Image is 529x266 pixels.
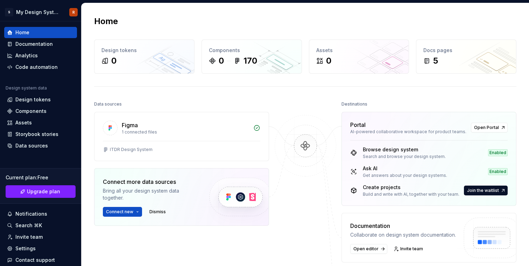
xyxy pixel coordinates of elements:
[433,55,438,66] div: 5
[15,41,53,48] div: Documentation
[15,233,43,240] div: Invite team
[5,8,13,16] div: S
[363,173,447,178] div: Get answers about your design systems.
[103,187,197,201] div: Bring all your design system data together.
[4,254,77,266] button: Contact support
[316,47,402,54] div: Assets
[4,38,77,50] a: Documentation
[467,188,499,193] span: Join the waitlist
[244,55,257,66] div: 170
[4,208,77,220] button: Notifications
[4,231,77,243] a: Invite team
[15,108,47,115] div: Components
[6,185,76,198] button: Upgrade plan
[4,62,77,73] a: Code automation
[4,94,77,105] a: Design tokens
[4,117,77,128] a: Assets
[6,85,47,91] div: Design system data
[111,55,117,66] div: 0
[209,47,295,54] div: Components
[15,142,48,149] div: Data sources
[4,50,77,61] a: Analytics
[350,129,467,135] div: AI-powered collaborative workspace for product teams.
[15,131,58,138] div: Storybook stories
[350,121,366,129] div: Portal
[94,39,195,74] a: Design tokens0
[4,27,77,38] a: Home
[149,209,166,215] span: Dismiss
[72,9,75,15] div: R
[27,188,60,195] span: Upgrade plan
[350,244,387,254] a: Open editor
[363,192,459,197] div: Build and write with AI, together with your team.
[103,178,197,186] div: Connect more data sources
[464,186,508,195] button: Join the waitlist
[103,207,142,217] button: Connect new
[16,9,61,16] div: My Design System
[392,244,426,254] a: Invite team
[474,125,499,130] span: Open Portal
[6,174,76,181] div: Current plan : Free
[94,99,122,109] div: Data sources
[4,129,77,140] a: Storybook stories
[471,123,508,132] a: Open Portal
[1,5,80,20] button: SMy Design SystemR
[219,55,224,66] div: 0
[106,209,133,215] span: Connect new
[416,39,516,74] a: Docs pages5
[363,154,446,159] div: Search and browse your design system.
[4,140,77,151] a: Data sources
[122,121,138,129] div: Figma
[350,231,456,238] div: Collaborate on design system documentation.
[15,257,55,264] div: Contact support
[15,29,29,36] div: Home
[400,246,423,252] span: Invite team
[353,246,379,252] span: Open editor
[122,129,249,135] div: 1 connected files
[363,146,446,153] div: Browse design system
[326,55,331,66] div: 0
[94,16,118,27] h2: Home
[4,220,77,231] button: Search ⌘K
[488,168,508,175] div: Enabled
[4,106,77,117] a: Components
[110,147,153,152] div: ITDR Design System
[15,210,47,217] div: Notifications
[15,245,36,252] div: Settings
[15,52,38,59] div: Analytics
[4,243,77,254] a: Settings
[101,47,187,54] div: Design tokens
[488,149,508,156] div: Enabled
[363,184,459,191] div: Create projects
[363,165,447,172] div: Ask AI
[202,39,302,74] a: Components0170
[15,64,58,71] div: Code automation
[309,39,409,74] a: Assets0
[94,112,269,161] a: Figma1 connected filesITDR Design System
[15,119,32,126] div: Assets
[423,47,509,54] div: Docs pages
[15,222,42,229] div: Search ⌘K
[15,96,51,103] div: Design tokens
[146,207,169,217] button: Dismiss
[350,222,456,230] div: Documentation
[341,99,367,109] div: Destinations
